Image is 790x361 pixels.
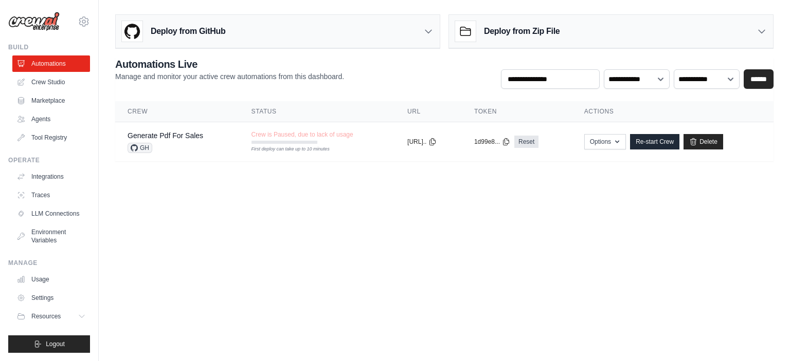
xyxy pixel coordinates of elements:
[128,131,203,140] a: Generate Pdf For Sales
[12,129,90,146] a: Tool Registry
[12,290,90,306] a: Settings
[12,271,90,288] a: Usage
[12,168,90,185] a: Integrations
[8,259,90,267] div: Manage
[252,130,353,139] span: Crew is Paused, due to lack of usage
[12,92,90,109] a: Marketplace
[252,146,317,153] div: First deploy can take up to 10 minutes
[122,21,142,42] img: GitHub Logo
[8,43,90,51] div: Build
[128,143,152,153] span: GH
[462,101,572,122] th: Token
[12,55,90,72] a: Automations
[12,74,90,90] a: Crew Studio
[115,101,239,122] th: Crew
[484,25,560,37] h3: Deploy from Zip File
[514,136,538,148] a: Reset
[151,25,225,37] h3: Deploy from GitHub
[12,187,90,203] a: Traces
[584,134,626,149] button: Options
[12,308,90,325] button: Resources
[12,224,90,249] a: Environment Variables
[12,111,90,127] a: Agents
[115,71,344,82] p: Manage and monitor your active crew automations from this dashboard.
[31,312,61,320] span: Resources
[474,138,510,146] button: 1d99e8...
[115,57,344,71] h2: Automations Live
[572,101,774,122] th: Actions
[8,335,90,353] button: Logout
[46,340,65,348] span: Logout
[8,156,90,164] div: Operate
[395,101,462,122] th: URL
[239,101,396,122] th: Status
[630,134,679,149] a: Re-start Crew
[8,12,60,31] img: Logo
[12,205,90,222] a: LLM Connections
[684,134,723,149] a: Delete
